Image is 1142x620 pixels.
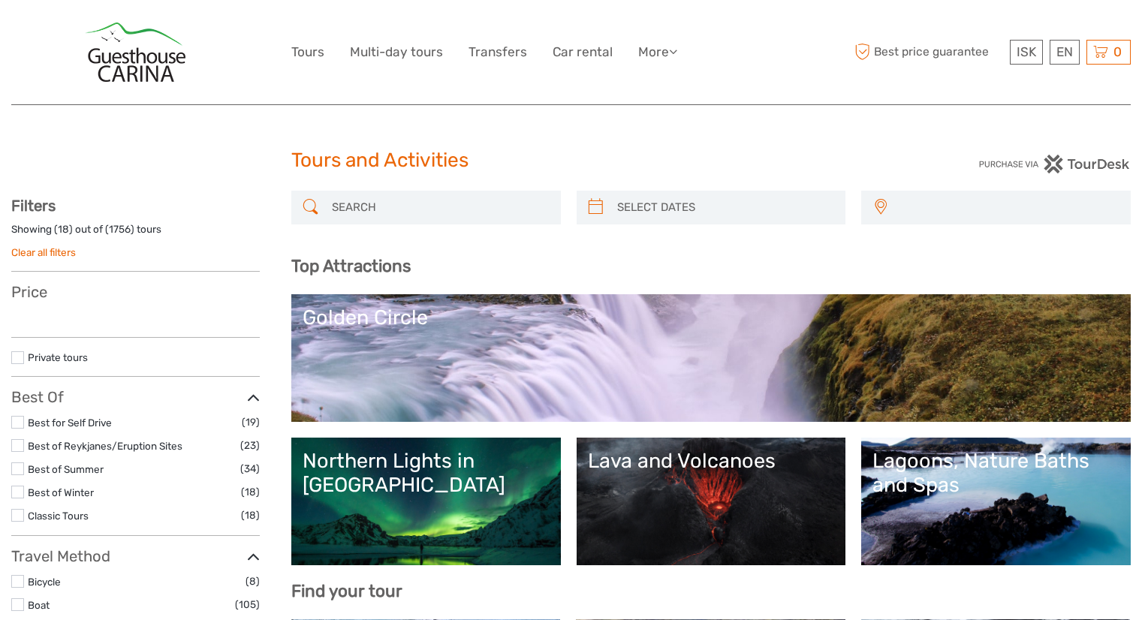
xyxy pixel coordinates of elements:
[1111,44,1124,59] span: 0
[11,547,260,565] h3: Travel Method
[588,449,835,554] a: Lava and Volcanoes
[240,437,260,454] span: (23)
[611,194,839,221] input: SELECT DATES
[11,388,260,406] h3: Best Of
[28,351,88,363] a: Private tours
[85,23,185,82] img: 893-d42c7f2b-59bd-45ae-8429-b17589f84f67_logo_big.jpg
[28,417,112,429] a: Best for Self Drive
[291,149,851,173] h1: Tours and Activities
[291,256,411,276] b: Top Attractions
[291,581,402,601] b: Find your tour
[303,449,550,554] a: Northern Lights in [GEOGRAPHIC_DATA]
[872,449,1119,554] a: Lagoons, Nature Baths and Spas
[303,305,1119,411] a: Golden Circle
[240,460,260,477] span: (34)
[638,41,677,63] a: More
[11,197,56,215] strong: Filters
[109,222,131,236] label: 1756
[246,573,260,590] span: (8)
[11,283,260,301] h3: Price
[28,463,104,475] a: Best of Summer
[1017,44,1036,59] span: ISK
[588,449,835,473] div: Lava and Volcanoes
[241,483,260,501] span: (18)
[350,41,443,63] a: Multi-day tours
[28,440,182,452] a: Best of Reykjanes/Eruption Sites
[235,596,260,613] span: (105)
[28,486,94,498] a: Best of Winter
[28,510,89,522] a: Classic Tours
[1050,40,1080,65] div: EN
[303,449,550,498] div: Northern Lights in [GEOGRAPHIC_DATA]
[303,305,1119,330] div: Golden Circle
[872,449,1119,498] div: Lagoons, Nature Baths and Spas
[241,507,260,524] span: (18)
[28,599,50,611] a: Boat
[11,246,76,258] a: Clear all filters
[28,576,61,588] a: Bicycle
[553,41,613,63] a: Car rental
[851,40,1006,65] span: Best price guarantee
[242,414,260,431] span: (19)
[326,194,553,221] input: SEARCH
[291,41,324,63] a: Tours
[58,222,69,236] label: 18
[469,41,527,63] a: Transfers
[978,155,1131,173] img: PurchaseViaTourDesk.png
[11,222,260,245] div: Showing ( ) out of ( ) tours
